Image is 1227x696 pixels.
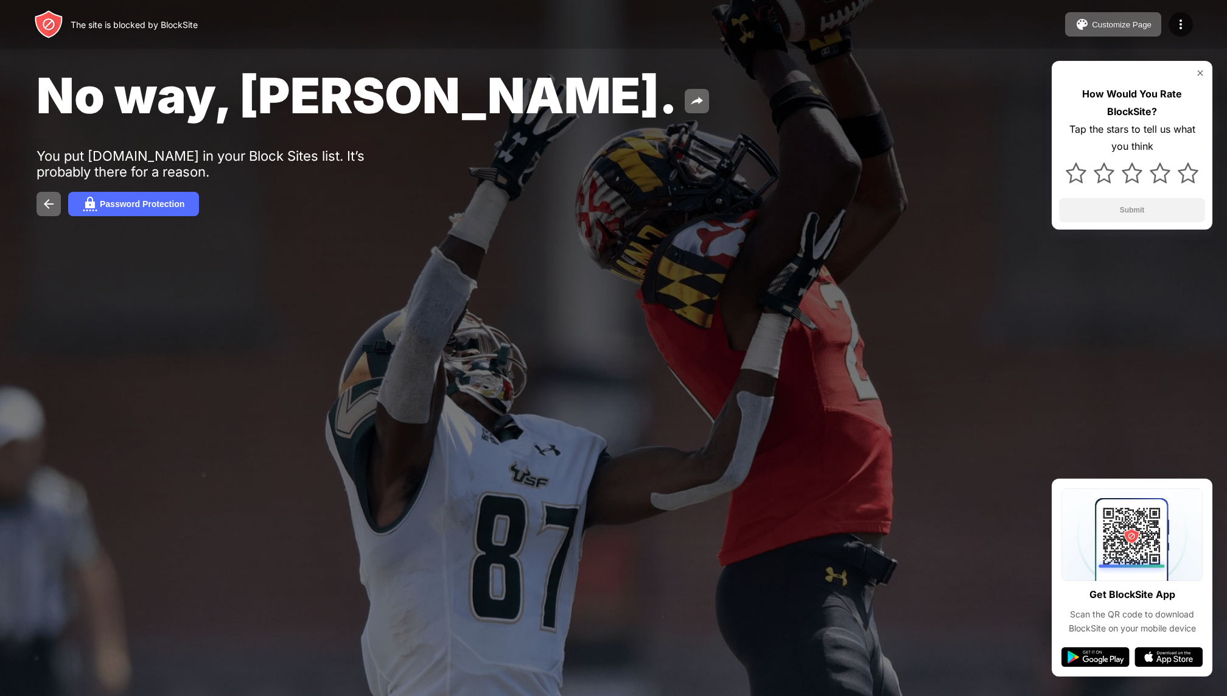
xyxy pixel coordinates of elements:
img: star.svg [1122,163,1142,183]
img: header-logo.svg [34,10,63,39]
div: Get BlockSite App [1089,586,1175,603]
img: star.svg [1066,163,1086,183]
div: How Would You Rate BlockSite? [1059,85,1205,121]
div: Tap the stars to tell us what you think [1059,121,1205,156]
img: menu-icon.svg [1173,17,1188,32]
img: qrcode.svg [1061,488,1203,581]
img: star.svg [1178,163,1198,183]
div: Customize Page [1092,20,1152,29]
div: Scan the QR code to download BlockSite on your mobile device [1061,608,1203,635]
img: rate-us-close.svg [1195,68,1205,78]
button: Customize Page [1065,12,1161,37]
button: Submit [1059,198,1205,222]
div: The site is blocked by BlockSite [71,19,198,30]
img: pallet.svg [1075,17,1089,32]
button: Password Protection [68,192,199,216]
img: share.svg [690,94,704,108]
span: No way, [PERSON_NAME]. [37,66,677,125]
img: password.svg [83,197,97,211]
div: You put [DOMAIN_NAME] in your Block Sites list. It’s probably there for a reason. [37,148,413,180]
img: app-store.svg [1134,647,1203,667]
img: google-play.svg [1061,647,1130,667]
div: Password Protection [100,199,184,209]
img: star.svg [1094,163,1114,183]
img: back.svg [41,197,56,211]
img: star.svg [1150,163,1170,183]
